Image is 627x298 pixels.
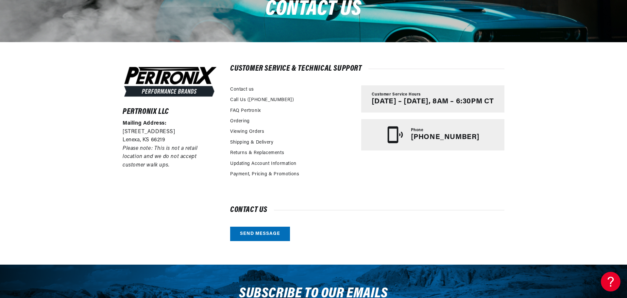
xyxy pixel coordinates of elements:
h2: Customer Service & Technical Support [230,65,504,72]
a: Ordering [230,118,250,125]
a: Send message [230,227,290,241]
a: Returns & Replacements [230,149,284,157]
a: Updating Account Information [230,160,297,167]
p: [DATE] – [DATE], 8AM – 6:30PM CT [372,97,494,106]
a: Contact us [230,86,254,93]
span: Customer Service Hours [372,92,421,97]
a: FAQ Pertronix [230,107,261,114]
p: [PHONE_NUMBER] [411,133,480,142]
a: Viewing Orders [230,128,264,135]
strong: Mailing Address: [123,121,167,126]
h2: Contact us [230,207,504,213]
span: Phone [411,128,424,133]
a: Shipping & Delivery [230,139,273,146]
p: [STREET_ADDRESS] [123,128,218,136]
p: Lenexa, KS 66219 [123,136,218,145]
a: Payment, Pricing & Promotions [230,171,299,178]
a: Call Us ([PHONE_NUMBER]) [230,96,294,104]
h6: Pertronix LLC [123,109,218,115]
a: Phone [PHONE_NUMBER] [361,119,504,150]
em: Please note: This is not a retail location and we do not accept customer walk ups. [123,146,198,168]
